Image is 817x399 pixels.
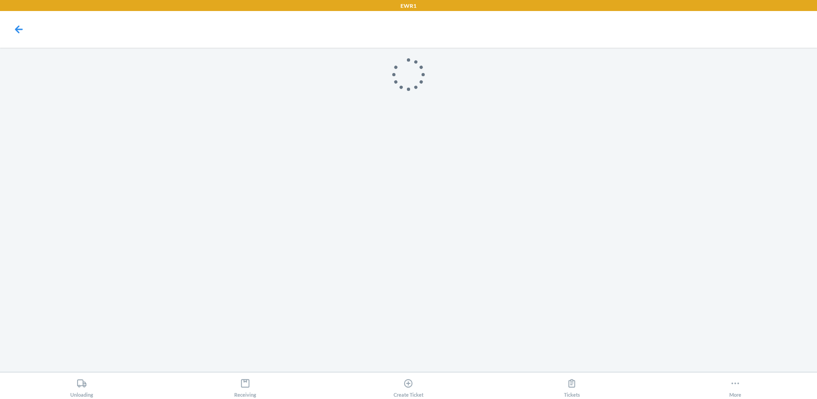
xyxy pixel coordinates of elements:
div: Create Ticket [394,375,423,398]
div: Tickets [564,375,580,398]
div: Receiving [234,375,256,398]
div: More [729,375,741,398]
button: More [654,372,817,398]
div: Unloading [70,375,93,398]
p: EWR1 [400,2,417,10]
button: Tickets [490,372,654,398]
button: Create Ticket [327,372,490,398]
button: Receiving [163,372,327,398]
